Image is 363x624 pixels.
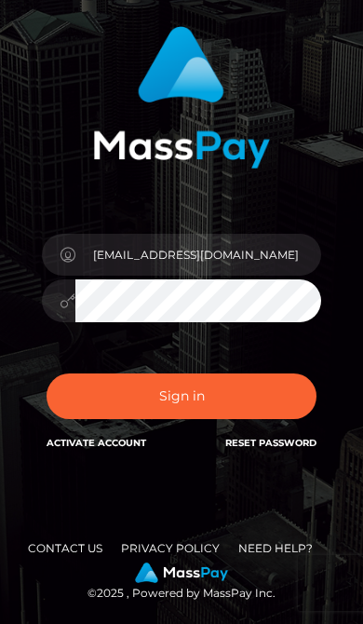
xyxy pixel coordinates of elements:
[47,437,146,449] a: Activate Account
[225,437,316,449] a: Reset Password
[114,534,227,563] a: Privacy Policy
[231,534,320,563] a: Need Help?
[135,563,228,583] img: MassPay
[14,563,349,604] div: © 2025 , Powered by MassPay Inc.
[47,373,316,419] button: Sign in
[20,534,110,563] a: Contact Us
[75,234,321,276] input: E-mail...
[93,26,270,169] img: MassPay Login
